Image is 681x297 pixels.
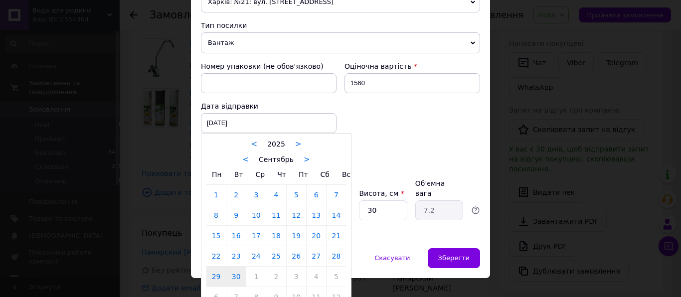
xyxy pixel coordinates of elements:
a: 15 [206,226,226,246]
a: 18 [266,226,286,246]
a: 9 [226,205,246,225]
a: 17 [246,226,266,246]
a: 5 [327,267,346,287]
a: 24 [246,246,266,266]
span: Скасувати [374,254,410,262]
a: 10 [246,205,266,225]
span: Вс [342,170,350,178]
a: 28 [327,246,346,266]
a: 2 [266,267,286,287]
a: 4 [307,267,326,287]
a: > [295,140,302,148]
a: 3 [246,185,266,205]
a: 26 [287,246,306,266]
a: 4 [266,185,286,205]
a: < [242,155,249,164]
a: 23 [226,246,246,266]
a: 2 [226,185,246,205]
a: 11 [266,205,286,225]
a: 1 [246,267,266,287]
span: Сентябрь [259,155,294,163]
a: 22 [206,246,226,266]
a: 19 [287,226,306,246]
span: Чт [277,170,286,178]
a: 20 [307,226,326,246]
span: Пн [212,170,222,178]
span: Пт [299,170,308,178]
a: 12 [287,205,306,225]
a: 8 [206,205,226,225]
a: 6 [307,185,326,205]
a: 13 [307,205,326,225]
a: 16 [226,226,246,246]
a: 30 [226,267,246,287]
span: Сб [321,170,330,178]
a: 5 [287,185,306,205]
a: 21 [327,226,346,246]
a: 1 [206,185,226,205]
a: 29 [206,267,226,287]
a: 27 [307,246,326,266]
a: 25 [266,246,286,266]
a: 3 [287,267,306,287]
a: 14 [327,205,346,225]
span: Ср [255,170,265,178]
a: 7 [327,185,346,205]
a: < [251,140,258,148]
a: > [304,155,310,164]
span: Вт [234,170,243,178]
span: Зберегти [438,254,470,262]
span: 2025 [267,140,285,148]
